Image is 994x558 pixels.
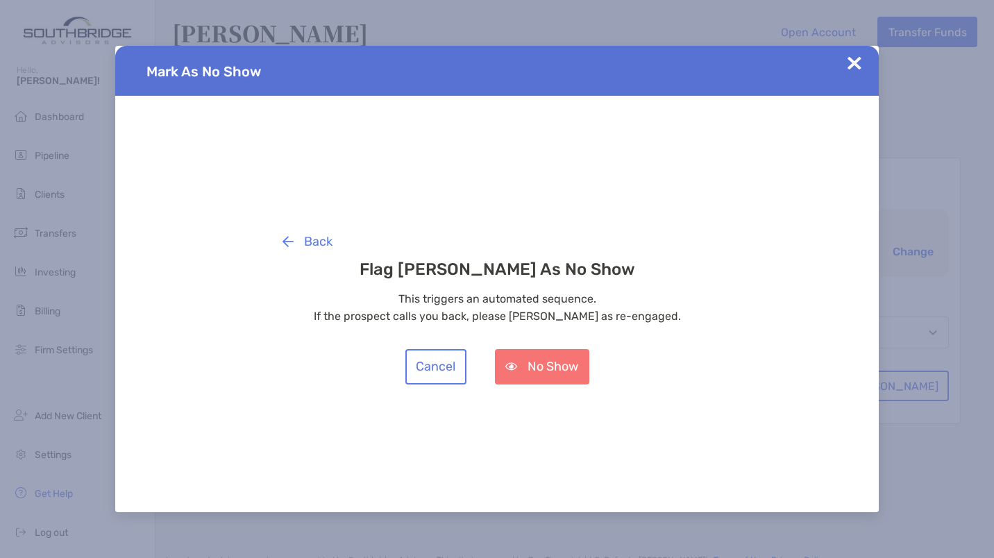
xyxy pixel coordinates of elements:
[283,236,294,247] img: button icon
[505,362,517,371] img: button icon
[271,290,723,307] p: This triggers an automated sequence.
[271,224,343,260] button: Back
[271,260,723,279] h3: Flag [PERSON_NAME] As No Show
[405,349,466,384] button: Cancel
[271,307,723,325] p: If the prospect calls you back, please [PERSON_NAME] as re-engaged.
[146,63,261,80] span: Mark As No Show
[848,56,861,70] img: Close Updates Zoe
[495,349,589,384] button: No Show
